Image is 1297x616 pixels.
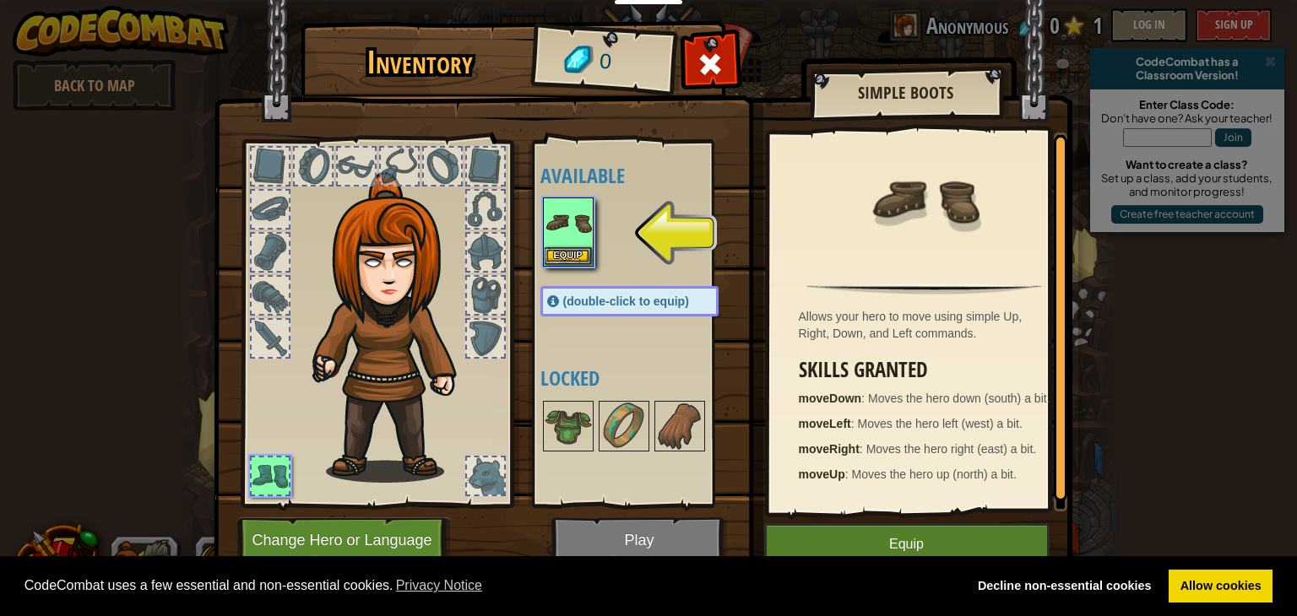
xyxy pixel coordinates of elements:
[851,417,858,430] span: :
[852,467,1017,481] span: Moves the hero up (north) a bit.
[656,403,703,450] img: portrait.png
[1169,570,1273,603] a: allow cookies
[806,284,1041,294] img: hr.png
[764,523,1050,565] button: Equip
[799,417,851,430] strong: moveLeft
[799,392,862,405] strong: moveDown
[563,294,689,308] span: (double-click to equip)
[305,172,486,483] img: hair_f2.png
[545,247,592,265] button: Equip
[799,442,860,456] strong: moveRight
[866,442,1037,456] span: Moves the hero right (east) a bit.
[966,570,1163,603] a: deny cookies
[861,392,868,405] span: :
[858,417,1023,430] span: Moves the hero left (west) a bit.
[545,199,592,246] img: portrait.png
[540,165,752,186] h4: Available
[545,403,592,450] img: portrait.png
[600,403,648,450] img: portrait.png
[799,308,1059,342] div: Allows your hero to move using simple Up, Right, Down, and Left commands.
[868,392,1050,405] span: Moves the hero down (south) a bit.
[860,442,866,456] span: :
[598,46,612,78] span: 0
[799,359,1059,381] h3: Skills Granted
[393,573,486,598] a: learn more about cookies
[827,84,985,102] h2: Simple Boots
[312,45,528,80] h1: Inventory
[237,517,452,564] button: Change Hero or Language
[870,145,980,255] img: portrait.png
[540,367,752,389] h4: Locked
[845,467,852,481] span: :
[799,467,845,481] strong: moveUp
[24,573,953,598] span: CodeCombat uses a few essential and non-essential cookies.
